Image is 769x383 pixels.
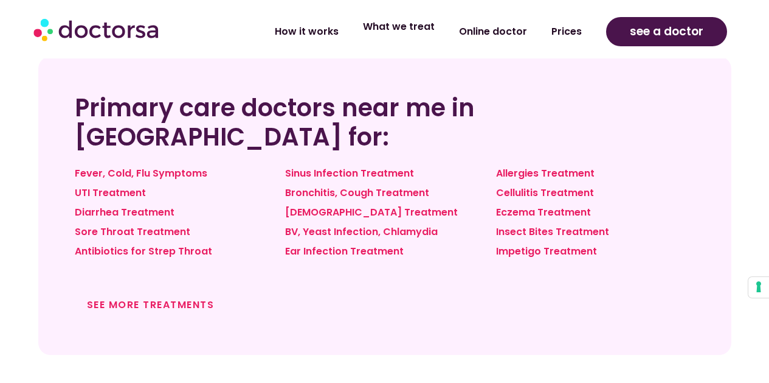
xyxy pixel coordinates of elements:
[496,166,595,180] a: Allergies Treatment
[298,225,378,239] a: , Yeast Infection
[496,205,591,219] a: Eczema Treatment
[378,225,438,239] a: , Chlamydia
[87,298,215,312] a: See more treatments
[630,22,703,41] span: see a doctor
[285,205,458,219] a: [DEMOGRAPHIC_DATA] Treatment
[606,17,727,46] a: see a doctor
[539,18,594,46] a: Prices
[75,186,146,200] a: UTI Treatment
[75,225,190,239] a: Sore Throat Treatment
[75,244,212,258] a: Antibiotics for Strep Throat
[285,186,429,200] a: Bronchitis, Cough Treatment
[285,166,414,180] a: Sinus Infection Treatment
[75,93,695,152] h2: Primary care doctors near me in [GEOGRAPHIC_DATA] for:
[285,225,298,239] a: BV
[263,18,351,46] a: How it works
[75,166,207,180] a: Fever, Cold, Flu Symptoms
[207,18,595,46] nav: Menu
[496,225,609,239] a: Insect Bites Treatment
[285,244,404,258] a: Ear Infection Treatment
[496,186,594,200] a: Cellulitis Treatment
[748,277,769,298] button: Your consent preferences for tracking technologies
[75,205,174,219] a: Diarrhea Treatment
[447,18,539,46] a: Online doctor
[496,244,597,258] a: Impetigo Treatment
[351,13,447,41] a: What we treat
